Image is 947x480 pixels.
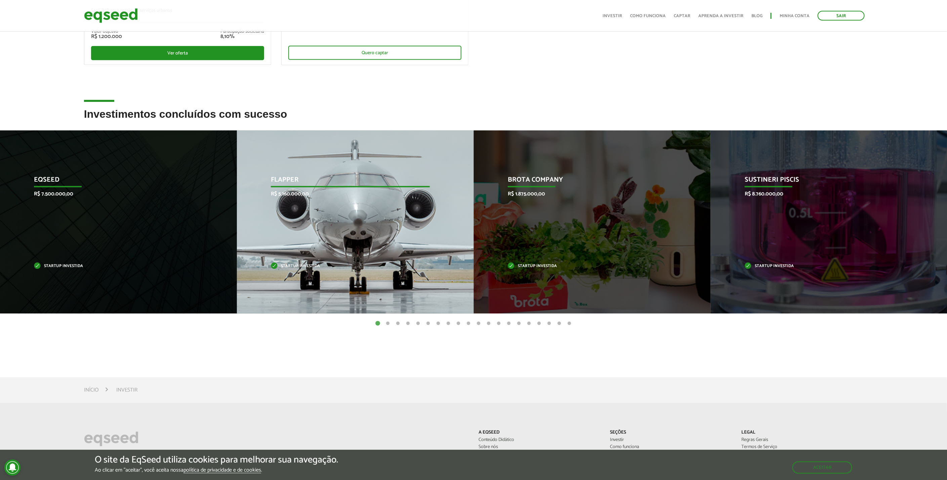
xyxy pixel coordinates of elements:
button: 5 of 20 [415,320,421,327]
p: R$ 1.875.000,00 [508,191,667,197]
h2: Investimentos concluídos com sucesso [84,108,863,130]
button: 14 of 20 [505,320,512,327]
a: Início [84,387,99,393]
div: 8,10% [220,34,264,39]
button: 4 of 20 [405,320,411,327]
div: Ver oferta [91,46,264,60]
button: 6 of 20 [425,320,431,327]
a: Blog [751,14,763,18]
button: 18 of 20 [546,320,552,327]
a: política de privacidade e de cookies [183,468,261,473]
a: Investir [610,438,731,442]
button: 1 of 20 [374,320,381,327]
img: EqSeed Logo [84,430,138,448]
a: Minha conta [780,14,810,18]
p: A EqSeed [479,430,600,436]
button: 16 of 20 [526,320,532,327]
div: R$ 1.200.000 [91,34,122,39]
button: 8 of 20 [445,320,452,327]
button: 19 of 20 [556,320,563,327]
button: 2 of 20 [384,320,391,327]
a: Como funciona [630,14,666,18]
a: Aprenda a investir [698,14,743,18]
p: Startup investida [745,264,904,268]
a: Sobre nós [479,445,600,449]
button: 13 of 20 [495,320,502,327]
p: Flapper [271,176,430,187]
p: Ao clicar em "aceitar", você aceita nossa . [95,467,338,473]
a: Regras Gerais [742,438,863,442]
p: R$ 7.500.000,00 [34,191,193,197]
p: Brota Company [508,176,667,187]
p: EqSeed [34,176,193,187]
button: 10 of 20 [465,320,472,327]
button: 11 of 20 [475,320,482,327]
a: Captar [674,14,690,18]
img: EqSeed [84,7,138,25]
div: Quero captar [288,46,461,60]
p: Startup investida [508,264,667,268]
a: Como funciona [610,445,731,449]
button: 3 of 20 [395,320,401,327]
button: 12 of 20 [485,320,492,327]
p: Seções [610,430,731,436]
li: Investir [116,385,137,395]
h5: O site da EqSeed utiliza cookies para melhorar sua navegação. [95,455,338,465]
button: 7 of 20 [435,320,442,327]
button: 9 of 20 [455,320,462,327]
p: Legal [742,430,863,436]
p: Startup investida [271,264,430,268]
a: Sair [818,11,865,21]
a: Investir [603,14,622,18]
button: Aceitar [792,461,852,474]
button: 15 of 20 [516,320,522,327]
p: Sustineri Piscis [745,176,904,187]
div: Participação societária [220,29,264,34]
a: Termos de Serviço [742,445,863,449]
button: 20 of 20 [566,320,573,327]
p: R$ 8.760.000,00 [745,191,904,197]
a: Conteúdo Didático [479,438,600,442]
p: Startup investida [34,264,193,268]
p: R$ 5.160.000,00 [271,191,430,197]
button: 17 of 20 [536,320,542,327]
